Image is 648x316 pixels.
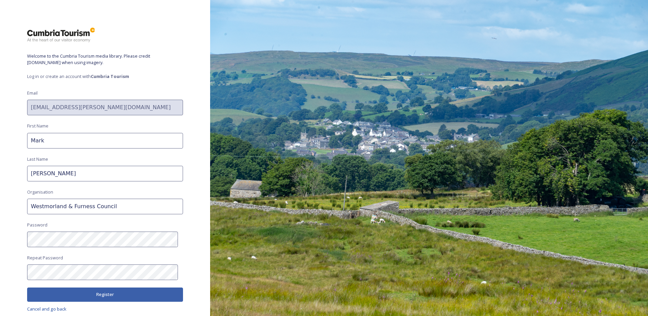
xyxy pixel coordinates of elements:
[27,100,183,115] input: john.doe@snapsea.io
[27,189,53,195] span: Organisation
[27,166,183,181] input: Doe
[27,199,183,214] input: Acme Inc
[27,133,183,149] input: John
[27,255,63,261] span: Repeat Password
[27,306,66,312] span: Cancel and go back
[27,123,48,129] span: First Name
[27,73,183,80] span: Log in or create an account with
[27,27,95,43] img: ct_logo.png
[27,288,183,301] button: Register
[27,53,183,66] span: Welcome to the Cumbria Tourism media library. Please credit [DOMAIN_NAME] when using imagery.
[27,222,47,228] span: Password
[27,90,38,96] span: Email
[91,73,129,79] strong: Cumbria Tourism
[27,156,48,162] span: Last Name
